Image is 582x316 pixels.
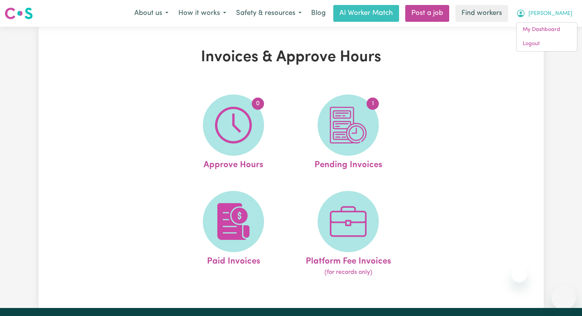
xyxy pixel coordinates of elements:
[517,23,577,37] a: My Dashboard
[512,267,527,282] iframe: Close message
[551,285,576,310] iframe: Button to launch messaging window
[315,156,382,172] span: Pending Invoices
[306,252,391,268] span: Platform Fee Invoices
[178,94,289,172] a: Approve Hours
[293,94,403,172] a: Pending Invoices
[333,5,399,22] a: AI Worker Match
[324,268,372,277] span: (for records only)
[528,10,572,18] span: [PERSON_NAME]
[306,5,330,22] a: Blog
[129,5,173,21] button: About us
[367,98,379,110] span: 1
[405,5,449,22] a: Post a job
[516,22,577,52] div: My Account
[5,7,33,20] img: Careseekers logo
[252,98,264,110] span: 0
[207,252,260,268] span: Paid Invoices
[455,5,508,22] a: Find workers
[173,5,231,21] button: How it works
[293,191,403,277] a: Platform Fee Invoices(for records only)
[231,5,306,21] button: Safety & resources
[127,48,455,67] h1: Invoices & Approve Hours
[511,5,577,21] button: My Account
[5,5,33,22] a: Careseekers logo
[517,37,577,51] a: Logout
[178,191,289,277] a: Paid Invoices
[204,156,263,172] span: Approve Hours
